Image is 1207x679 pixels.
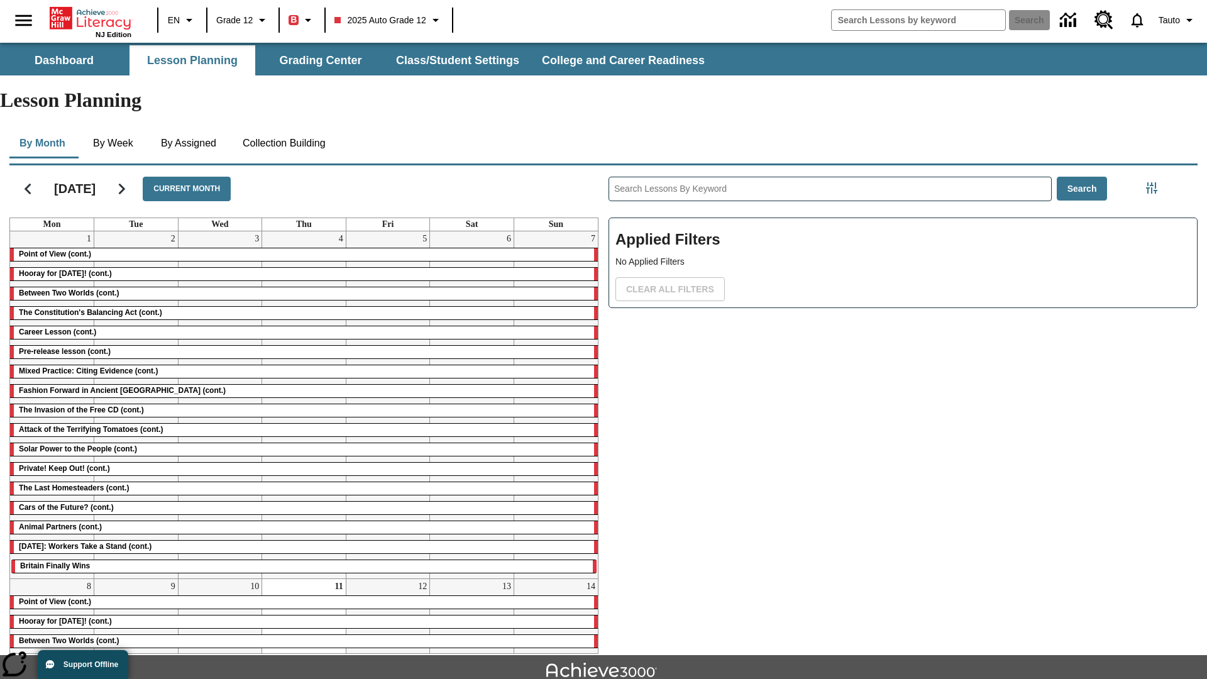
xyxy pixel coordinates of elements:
div: Hooray for Constitution Day! (cont.) [10,268,598,280]
span: Pre-release lesson (cont.) [19,347,111,356]
span: Cars of the Future? (cont.) [19,503,114,512]
span: Animal Partners (cont.) [19,522,102,531]
a: Home [50,6,131,31]
button: Profile/Settings [1154,9,1202,31]
span: Solar Power to the People (cont.) [19,444,137,453]
div: Labor Day: Workers Take a Stand (cont.) [10,541,598,553]
td: September 4, 2025 [262,231,346,579]
div: Fashion Forward in Ancient Rome (cont.) [10,385,598,397]
a: Monday [41,218,63,231]
p: No Applied Filters [615,255,1191,268]
a: Resource Center, Will open in new tab [1087,3,1121,37]
a: September 13, 2025 [500,579,514,594]
span: Hooray for Constitution Day! (cont.) [19,617,112,626]
div: Animal Partners (cont.) [10,521,598,534]
button: Class: 2025 Auto Grade 12, Select your class [329,9,448,31]
span: Tauto [1159,14,1180,27]
span: Private! Keep Out! (cont.) [19,464,110,473]
div: Solar Power to the People (cont.) [10,443,598,456]
div: Between Two Worlds (cont.) [10,635,598,648]
div: The Invasion of the Free CD (cont.) [10,404,598,417]
span: 2025 Auto Grade 12 [334,14,426,27]
span: Fashion Forward in Ancient Rome (cont.) [19,386,226,395]
td: September 1, 2025 [10,231,94,579]
a: Data Center [1052,3,1087,38]
button: Language: EN, Select a language [162,9,202,31]
span: B [290,12,297,28]
a: September 10, 2025 [248,579,262,594]
a: Saturday [463,218,480,231]
div: Britain Finally Wins [11,560,597,573]
div: Point of View (cont.) [10,248,598,261]
button: Search [1057,177,1108,201]
td: September 6, 2025 [430,231,514,579]
div: The Last Homesteaders (cont.) [10,482,598,495]
button: Support Offline [38,650,128,679]
span: The Invasion of the Free CD (cont.) [19,406,144,414]
h2: [DATE] [54,181,96,196]
button: By Week [82,128,145,158]
span: Britain Finally Wins [20,561,90,570]
a: September 12, 2025 [416,579,429,594]
div: Home [50,4,131,38]
span: The Last Homesteaders (cont.) [19,483,129,492]
a: Sunday [546,218,566,231]
span: Point of View (cont.) [19,597,91,606]
a: September 5, 2025 [420,231,429,246]
div: Mixed Practice: Citing Evidence (cont.) [10,365,598,378]
div: Point of View (cont.) [10,596,598,609]
input: Search Lessons By Keyword [609,177,1051,201]
a: September 1, 2025 [84,231,94,246]
button: College and Career Readiness [532,45,715,75]
button: Collection Building [233,128,336,158]
button: Lesson Planning [130,45,255,75]
button: Filters Side menu [1139,175,1164,201]
span: The Constitution's Balancing Act (cont.) [19,308,162,317]
button: By Month [9,128,75,158]
div: Between Two Worlds (cont.) [10,287,598,300]
a: September 11, 2025 [333,579,346,594]
td: September 7, 2025 [514,231,598,579]
td: September 3, 2025 [178,231,262,579]
button: Class/Student Settings [386,45,529,75]
a: Friday [380,218,397,231]
span: Support Offline [63,660,118,669]
span: Attack of the Terrifying Tomatoes (cont.) [19,425,163,434]
button: By Assigned [151,128,226,158]
span: Career Lesson (cont.) [19,328,96,336]
a: September 3, 2025 [252,231,262,246]
div: The Constitution's Balancing Act (cont.) [10,307,598,319]
a: Wednesday [209,218,231,231]
span: Grade 12 [216,14,253,27]
button: Current Month [143,177,231,201]
td: September 2, 2025 [94,231,179,579]
a: September 7, 2025 [588,231,598,246]
a: September 8, 2025 [84,579,94,594]
a: September 9, 2025 [168,579,178,594]
div: Hooray for Constitution Day! (cont.) [10,616,598,628]
button: Grade: Grade 12, Select a grade [211,9,275,31]
button: Open side menu [5,2,42,39]
button: Dashboard [1,45,127,75]
span: Hooray for Constitution Day! (cont.) [19,269,112,278]
a: Thursday [294,218,314,231]
a: September 14, 2025 [584,579,598,594]
button: Boost Class color is red. Change class color [284,9,321,31]
div: Private! Keep Out! (cont.) [10,463,598,475]
span: NJ Edition [96,31,131,38]
div: Search [598,160,1198,654]
div: Applied Filters [609,218,1198,308]
a: September 6, 2025 [504,231,514,246]
span: EN [168,14,180,27]
div: Attack of the Terrifying Tomatoes (cont.) [10,424,598,436]
button: Previous [12,173,44,205]
div: Cars of the Future? (cont.) [10,502,598,514]
span: Mixed Practice: Citing Evidence (cont.) [19,367,158,375]
h2: Applied Filters [615,224,1191,255]
a: Notifications [1121,4,1154,36]
span: Between Two Worlds (cont.) [19,636,119,645]
td: September 5, 2025 [346,231,430,579]
a: September 2, 2025 [168,231,178,246]
span: Labor Day: Workers Take a Stand (cont.) [19,542,152,551]
div: Pre-release lesson (cont.) [10,346,598,358]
